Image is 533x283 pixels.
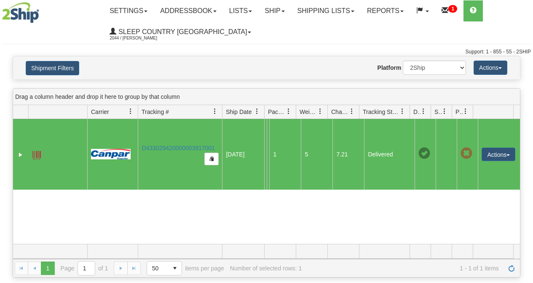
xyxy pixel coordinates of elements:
[103,21,257,42] a: Sleep Country [GEOGRAPHIC_DATA] 2044 / [PERSON_NAME]
[222,119,264,190] td: [DATE]
[269,119,301,190] td: 1
[361,0,410,21] a: Reports
[437,104,452,119] a: Shipment Issues filter column settings
[78,262,95,275] input: Page 1
[331,108,349,116] span: Charge
[395,104,410,119] a: Tracking Status filter column settings
[123,104,138,119] a: Carrier filter column settings
[474,61,507,75] button: Actions
[514,98,532,184] iframe: chat widget
[142,145,215,151] a: D433029420000003917001
[16,151,25,159] a: Expand
[61,261,108,275] span: Page of 1
[13,89,520,105] div: grid grouping header
[32,147,41,161] a: Label
[204,153,219,165] button: Copy to clipboard
[208,104,222,119] a: Tracking # filter column settings
[378,63,402,72] label: Platform
[300,108,317,116] span: Weight
[313,104,327,119] a: Weight filter column settings
[258,0,291,21] a: Ship
[91,108,109,116] span: Carrier
[482,148,515,161] button: Actions
[364,119,415,190] td: Delivered
[110,34,173,42] span: 2044 / [PERSON_NAME]
[281,104,296,119] a: Packages filter column settings
[268,108,286,116] span: Packages
[26,61,79,75] button: Shipment Filters
[154,0,223,21] a: Addressbook
[418,148,430,159] span: On time
[116,28,247,35] span: Sleep Country [GEOGRAPHIC_DATA]
[264,119,267,190] td: Sleep Country [GEOGRAPHIC_DATA] Warehouse [STREET_ADDRESS]
[91,149,131,159] img: 14 - Canpar
[2,2,39,23] img: logo2044.jpg
[267,119,269,190] td: [PERSON_NAME] [PERSON_NAME] CA AB AIRDRIE T4B 2Y4
[461,148,472,159] span: Pickup Not Assigned
[223,0,258,21] a: Lists
[435,0,463,21] a: 1
[455,108,463,116] span: Pickup Status
[230,265,302,272] div: Number of selected rows: 1
[434,108,442,116] span: Shipment Issues
[147,261,224,275] span: items per page
[41,262,54,275] span: Page 1
[505,262,518,275] a: Refresh
[226,108,252,116] span: Ship Date
[250,104,264,119] a: Ship Date filter column settings
[103,0,154,21] a: Settings
[168,262,182,275] span: select
[308,265,499,272] span: 1 - 1 of 1 items
[448,5,457,13] sup: 1
[332,119,364,190] td: 7.21
[301,119,332,190] td: 5
[363,108,399,116] span: Tracking Status
[416,104,431,119] a: Delivery Status filter column settings
[2,48,531,56] div: Support: 1 - 855 - 55 - 2SHIP
[291,0,361,21] a: Shipping lists
[152,264,163,272] span: 50
[147,261,182,275] span: Page sizes drop down
[458,104,473,119] a: Pickup Status filter column settings
[142,108,169,116] span: Tracking #
[345,104,359,119] a: Charge filter column settings
[413,108,421,116] span: Delivery Status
